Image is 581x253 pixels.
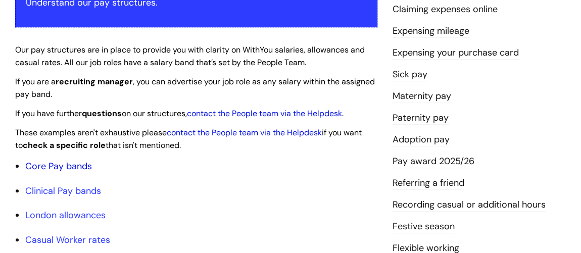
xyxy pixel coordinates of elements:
a: Core Pay bands [25,160,92,172]
a: Casual Worker rates [25,234,110,246]
span: Our pay structures are in place to provide you with clarity on WithYou salaries, allowances and c... [15,44,365,68]
strong: recruiting manager [56,76,133,87]
a: Clinical Pay bands [25,185,101,197]
span: These examples aren't exhaustive please if you want to that isn't mentioned. [15,127,362,150]
a: Pay award 2025/26 [393,155,474,168]
a: Sick pay [393,68,427,81]
strong: questions [82,108,122,119]
a: London allowances [25,209,106,221]
a: Maternity pay [393,90,451,103]
a: Recording casual or additional hours [393,198,546,212]
span: If you have further on our structures, . [15,108,344,119]
strong: check a specific role [23,140,106,150]
a: Adoption pay [393,133,450,146]
span: If you are a , you can advertise your job role as any salary within the assigned pay band. [15,76,375,99]
a: contact the People team via the Helpdesk [167,127,322,138]
a: Expensing your purchase card [393,46,519,60]
a: Referring a friend [393,177,464,190]
a: contact the People team via the Helpdesk [187,108,342,119]
a: Festive season [393,220,455,233]
a: Expensing mileage [393,25,469,38]
a: Claiming expenses online [393,3,498,16]
a: Paternity pay [393,112,449,125]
